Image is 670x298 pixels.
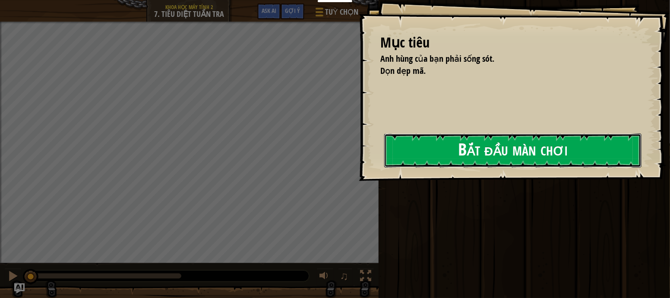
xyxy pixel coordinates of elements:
[357,268,374,286] button: Bật tắt chế độ toàn màn hình
[14,283,25,294] button: Ask AI
[380,65,426,76] span: Dọn dẹp mã.
[380,53,494,64] span: Anh hùng của bạn phải sống sót.
[340,269,348,282] span: ♫
[384,133,642,168] button: Bắt đầu màn chơi
[370,53,638,65] li: Anh hùng của bạn phải sống sót.
[316,268,334,286] button: Tùy chỉnh âm lượng
[380,33,640,53] div: Mục tiêu
[325,6,358,18] span: Tuỳ chọn
[262,6,276,15] span: Ask AI
[309,3,363,24] button: Tuỳ chọn
[338,268,353,286] button: ♫
[257,3,281,19] button: Ask AI
[370,65,638,77] li: Dọn dẹp mã.
[285,6,300,15] span: Gợi ý
[4,268,22,286] button: Ctrl + P: Pause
